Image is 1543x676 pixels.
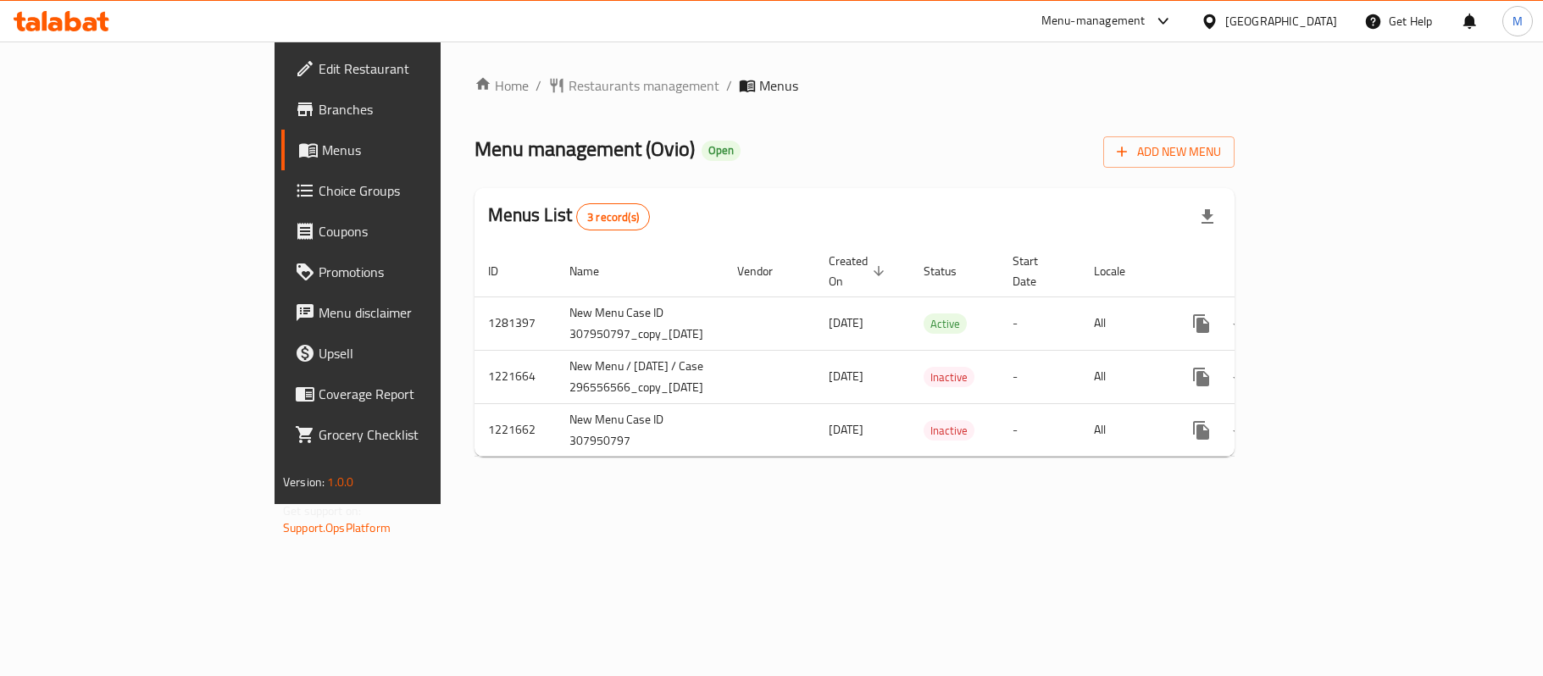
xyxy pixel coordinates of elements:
span: Menu management ( Ovio ) [475,130,695,168]
span: Menus [322,140,519,160]
button: more [1181,410,1222,451]
td: - [999,350,1080,403]
span: Locale [1094,261,1147,281]
span: Coverage Report [319,384,519,404]
button: more [1181,303,1222,344]
span: Get support on: [283,500,361,522]
span: Restaurants management [569,75,719,96]
span: Coupons [319,221,519,241]
a: Menu disclaimer [281,292,532,333]
div: Export file [1187,197,1228,237]
td: All [1080,296,1168,350]
button: Add New Menu [1103,136,1235,168]
button: more [1181,357,1222,397]
span: [DATE] [829,418,863,441]
a: Upsell [281,333,532,374]
td: All [1080,350,1168,403]
span: Inactive [924,368,974,387]
span: Menu disclaimer [319,302,519,323]
span: Add New Menu [1117,141,1221,163]
span: Version: [283,471,325,493]
td: New Menu Case ID 307950797_copy_[DATE] [556,296,724,350]
span: [DATE] [829,365,863,387]
a: Choice Groups [281,170,532,211]
a: Coupons [281,211,532,252]
h2: Menus List [488,202,650,230]
div: Inactive [924,420,974,441]
span: Vendor [737,261,795,281]
div: Inactive [924,367,974,387]
td: - [999,403,1080,457]
span: Grocery Checklist [319,424,519,445]
a: Coverage Report [281,374,532,414]
li: / [726,75,732,96]
span: 3 record(s) [577,209,649,225]
span: Created On [829,251,890,291]
span: Start Date [1013,251,1060,291]
span: [DATE] [829,312,863,334]
button: Change Status [1222,410,1263,451]
td: New Menu / [DATE] / Case 296556566_copy_[DATE] [556,350,724,403]
a: Branches [281,89,532,130]
span: Active [924,314,967,334]
table: enhanced table [475,246,1357,457]
th: Actions [1168,246,1357,297]
li: / [536,75,541,96]
a: Grocery Checklist [281,414,532,455]
button: Change Status [1222,357,1263,397]
div: Total records count [576,203,650,230]
td: - [999,296,1080,350]
td: New Menu Case ID 307950797 [556,403,724,457]
div: Open [702,141,741,161]
span: Promotions [319,262,519,282]
div: Menu-management [1041,11,1146,31]
div: [GEOGRAPHIC_DATA] [1225,12,1337,30]
span: Branches [319,99,519,119]
span: Open [702,143,741,158]
span: Choice Groups [319,180,519,201]
nav: breadcrumb [475,75,1235,96]
span: Name [569,261,621,281]
a: Restaurants management [548,75,719,96]
span: 1.0.0 [327,471,353,493]
span: Status [924,261,979,281]
span: M [1512,12,1523,30]
td: All [1080,403,1168,457]
span: Menus [759,75,798,96]
a: Support.OpsPlatform [283,517,391,539]
a: Promotions [281,252,532,292]
span: Upsell [319,343,519,363]
span: Edit Restaurant [319,58,519,79]
div: Active [924,313,967,334]
span: Inactive [924,421,974,441]
a: Edit Restaurant [281,48,532,89]
span: ID [488,261,520,281]
a: Menus [281,130,532,170]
